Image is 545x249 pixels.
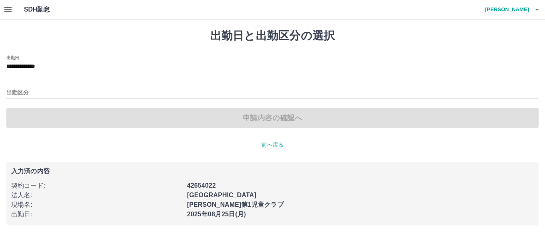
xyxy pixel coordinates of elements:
[6,29,539,43] h1: 出勤日と出勤区分の選択
[6,141,539,149] p: 前へ戻る
[187,211,246,218] b: 2025年08月25日(月)
[187,201,284,208] b: [PERSON_NAME]第1児童クラブ
[11,168,534,174] p: 入力済の内容
[11,210,182,219] p: 出勤日 :
[11,200,182,210] p: 現場名 :
[11,181,182,190] p: 契約コード :
[6,55,19,61] label: 出勤日
[11,190,182,200] p: 法人名 :
[187,182,216,189] b: 42654022
[187,192,257,198] b: [GEOGRAPHIC_DATA]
